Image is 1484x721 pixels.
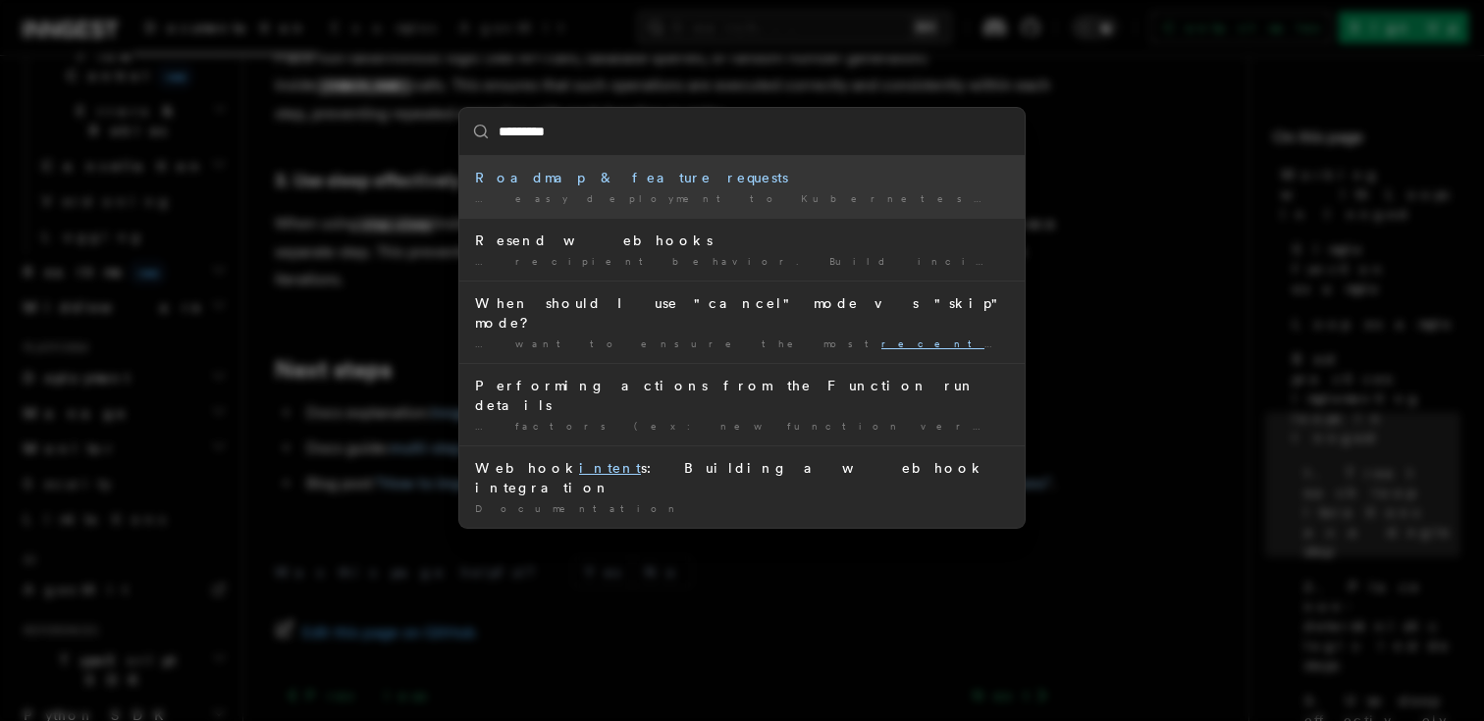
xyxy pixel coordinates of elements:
mark: intent [579,460,641,476]
div: When should I use "cancel" mode vs "skip" mode? [475,293,1009,333]
div: … recipient behavior. Build incident or ion report for your email … [475,254,1009,269]
mark: recent [881,337,1008,349]
div: … want to ensure the most event is always processed … [475,336,1009,351]
div: Performing actions from the Function run details [475,376,1009,415]
div: … easy deployment to Kubernetes. Data ion guides and recommendations. Event … [475,191,1009,206]
span: Documentation [475,502,682,514]
div: Webhook s: Building a webhook integration [475,458,1009,497]
div: … factors (ex: new function version ly deployed, data issues). After … [475,419,1009,434]
div: Roadmap & feature requests [475,168,1009,187]
div: Resend webhooks [475,231,1009,250]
